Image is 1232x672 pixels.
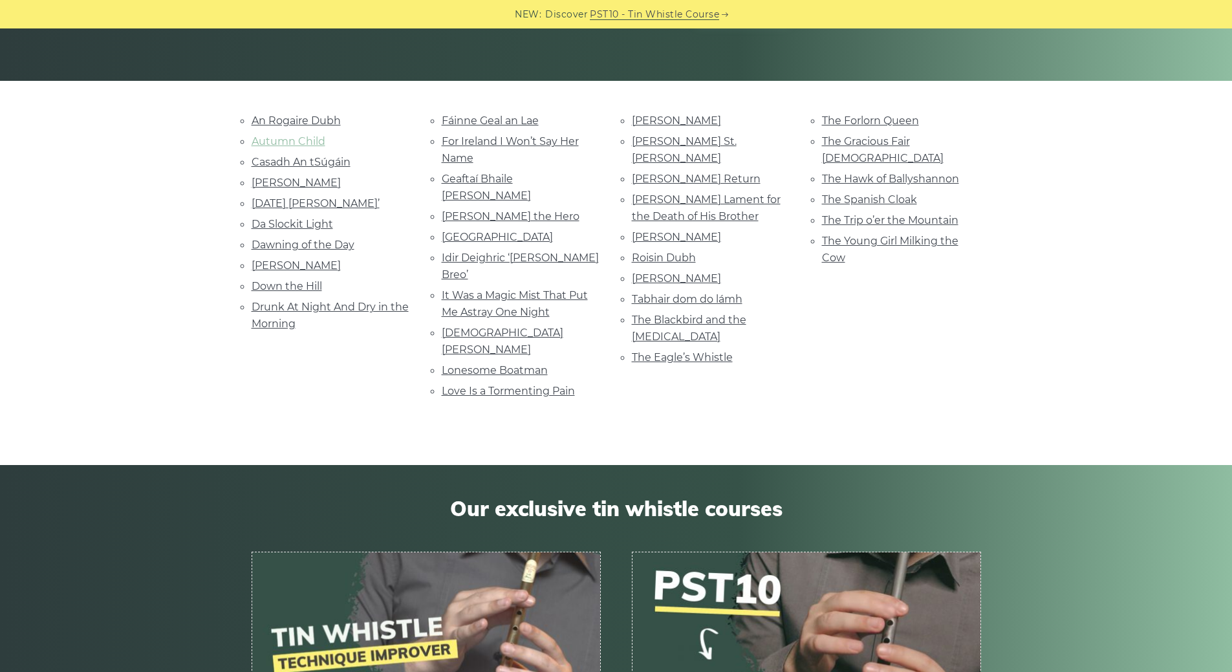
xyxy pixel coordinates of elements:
a: [DEMOGRAPHIC_DATA] [PERSON_NAME] [442,327,563,356]
a: [PERSON_NAME] Lament for the Death of His Brother [632,193,781,222]
a: The Forlorn Queen [822,114,919,127]
a: The Gracious Fair [DEMOGRAPHIC_DATA] [822,135,944,164]
span: NEW: [515,7,541,22]
a: [GEOGRAPHIC_DATA] [442,231,553,243]
a: Geaftaí Bhaile [PERSON_NAME] [442,173,531,202]
a: The Blackbird and the [MEDICAL_DATA] [632,314,746,343]
a: The Young Girl Milking the Cow [822,235,958,264]
a: Da Slockit Light [252,218,333,230]
a: [PERSON_NAME] [632,231,721,243]
a: The Trip o’er the Mountain [822,214,958,226]
a: [PERSON_NAME] Return [632,173,761,185]
a: Casadh An tSúgáin [252,156,351,168]
a: [PERSON_NAME] [632,272,721,285]
span: Our exclusive tin whistle courses [252,496,981,521]
a: The Eagle’s Whistle [632,351,733,363]
a: Autumn Child [252,135,325,147]
a: [PERSON_NAME] [252,259,341,272]
span: Discover [545,7,588,22]
a: [DATE] [PERSON_NAME]’ [252,197,380,210]
a: For Ireland I Won’t Say Her Name [442,135,579,164]
a: Drunk At Night And Dry in the Morning [252,301,409,330]
a: It Was a Magic Mist That Put Me Astray One Night [442,289,588,318]
a: Tabhair dom do lámh [632,293,742,305]
a: An Rogaire Dubh [252,114,341,127]
a: Lonesome Boatman [442,364,548,376]
a: The Hawk of Ballyshannon [822,173,959,185]
a: Roisin Dubh [632,252,696,264]
a: Dawning of the Day [252,239,354,251]
a: Fáinne Geal an Lae [442,114,539,127]
a: [PERSON_NAME] [252,177,341,189]
a: The Spanish Cloak [822,193,917,206]
a: Idir Deighric ‘[PERSON_NAME] Breo’ [442,252,599,281]
a: Love Is a Tormenting Pain [442,385,575,397]
a: Down the Hill [252,280,322,292]
a: [PERSON_NAME] [632,114,721,127]
a: PST10 - Tin Whistle Course [590,7,719,22]
a: [PERSON_NAME] St. [PERSON_NAME] [632,135,737,164]
a: [PERSON_NAME] the Hero [442,210,579,222]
